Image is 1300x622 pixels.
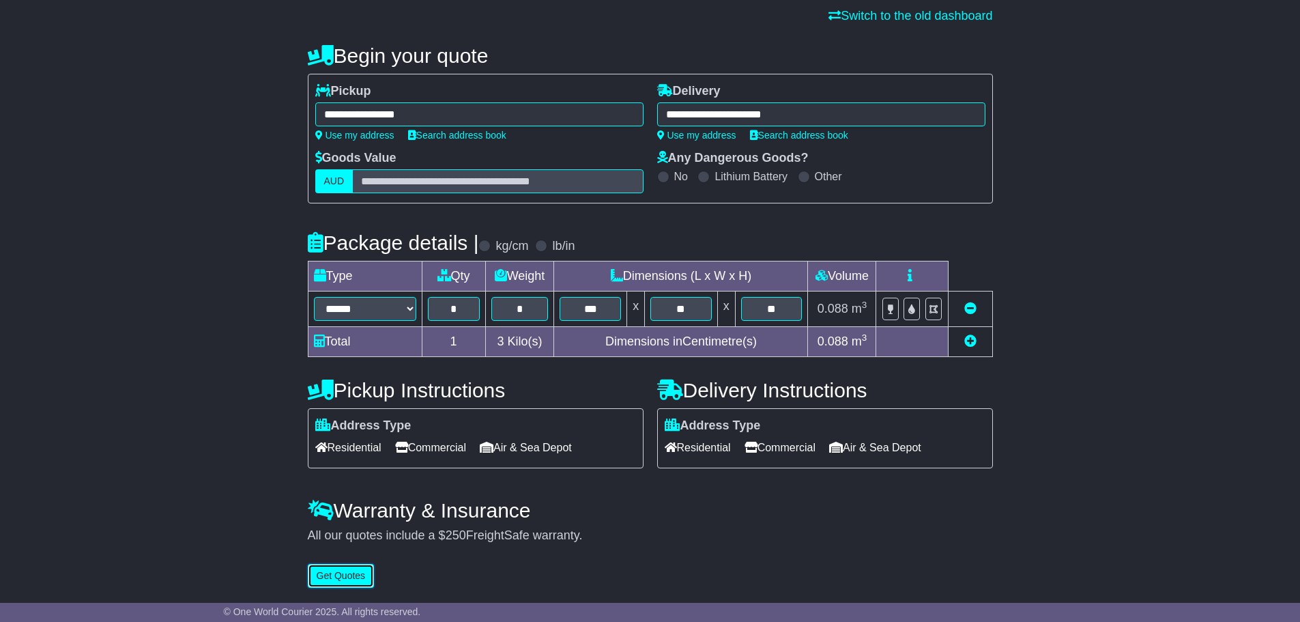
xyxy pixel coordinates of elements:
a: Search address book [750,130,848,141]
a: Use my address [657,130,736,141]
span: 250 [446,528,466,542]
label: Any Dangerous Goods? [657,151,809,166]
label: Pickup [315,84,371,99]
a: Search address book [408,130,506,141]
span: Air & Sea Depot [480,437,572,458]
a: Add new item [964,335,977,348]
h4: Warranty & Insurance [308,499,993,522]
td: Qty [422,261,485,292]
sup: 3 [862,300,867,310]
label: kg/cm [495,239,528,254]
h4: Package details | [308,231,479,254]
button: Get Quotes [308,564,375,588]
span: 0.088 [818,302,848,315]
td: Total [308,327,422,357]
td: Weight [485,261,554,292]
td: Dimensions in Centimetre(s) [554,327,808,357]
span: Air & Sea Depot [829,437,921,458]
span: Commercial [395,437,466,458]
label: Address Type [665,419,761,434]
td: Kilo(s) [485,327,554,357]
div: All our quotes include a $ FreightSafe warranty. [308,528,993,543]
label: No [674,170,688,183]
h4: Begin your quote [308,44,993,67]
span: Residential [665,437,731,458]
label: Lithium Battery [714,170,788,183]
label: Goods Value [315,151,396,166]
label: Address Type [315,419,411,434]
label: lb/in [552,239,575,254]
span: © One World Courier 2025. All rights reserved. [224,606,421,617]
span: Commercial [745,437,815,458]
td: Type [308,261,422,292]
span: Residential [315,437,381,458]
span: m [852,335,867,348]
h4: Pickup Instructions [308,379,644,401]
td: x [717,292,735,327]
span: 0.088 [818,335,848,348]
span: m [852,302,867,315]
span: 3 [497,335,504,348]
td: 1 [422,327,485,357]
td: Volume [808,261,876,292]
label: AUD [315,169,353,193]
label: Delivery [657,84,721,99]
td: Dimensions (L x W x H) [554,261,808,292]
h4: Delivery Instructions [657,379,993,401]
sup: 3 [862,333,867,343]
a: Switch to the old dashboard [828,9,992,23]
td: x [627,292,645,327]
a: Use my address [315,130,394,141]
label: Other [815,170,842,183]
a: Remove this item [964,302,977,315]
